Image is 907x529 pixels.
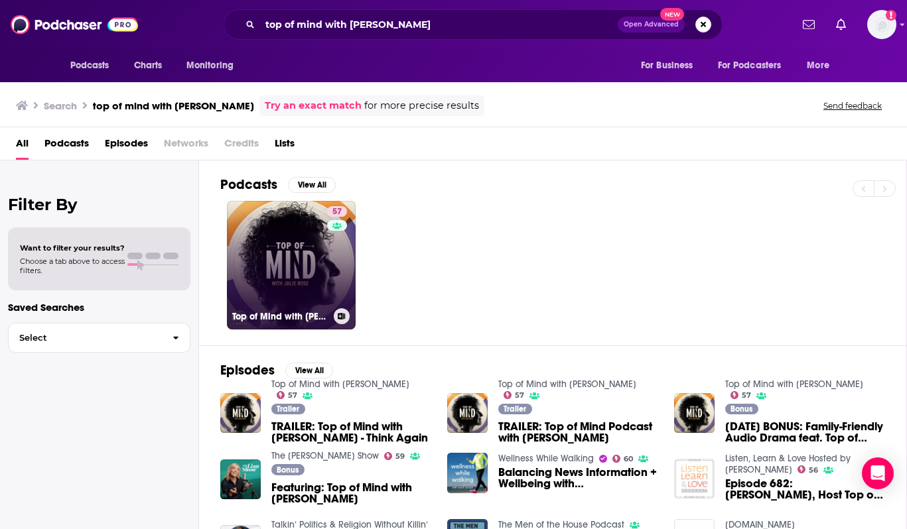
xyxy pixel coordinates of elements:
span: Bonus [731,405,752,413]
span: 60 [624,456,633,462]
span: 59 [395,453,405,459]
img: User Profile [867,10,896,39]
span: Episode 682: [PERSON_NAME], Host Top of Mind Podcast From BYUradio [725,478,885,500]
button: Send feedback [819,100,886,111]
a: TRAILER: Top of Mind Podcast with Julie Rose [498,421,658,443]
a: 57Top of Mind with [PERSON_NAME] [227,201,356,329]
a: 56 [798,465,819,473]
span: for more precise results [364,98,479,113]
span: For Podcasters [718,56,782,75]
img: Featuring: Top of Mind with Julie Rose [220,459,261,500]
button: Show profile menu [867,10,896,39]
h2: Filter By [8,195,190,214]
h3: top of mind with [PERSON_NAME] [93,99,254,112]
a: PodcastsView All [220,176,336,193]
img: Balancing News Information + Wellbeing with Julie Rose, host of Top of Mind With Julie Rose Podcast [447,453,488,493]
button: open menu [798,53,846,78]
span: Credits [224,133,259,160]
a: Episodes [105,133,148,160]
div: Open Intercom Messenger [862,457,894,489]
button: open menu [177,53,251,78]
a: 57 [731,391,752,399]
span: Featuring: Top of Mind with [PERSON_NAME] [271,482,431,504]
button: View All [285,363,333,379]
a: 57 [327,206,347,217]
a: Charts [125,53,171,78]
span: [DATE] BONUS: Family-Friendly Audio Drama feat. Top of Mind's [PERSON_NAME] [725,421,885,443]
h2: Podcasts [220,176,277,193]
a: HALLOWEEN BONUS: Family-Friendly Audio Drama feat. Top of Mind's Julie Rose [725,421,885,443]
img: TRAILER: Top of Mind Podcast with Julie Rose [447,393,488,434]
span: Bonus [277,466,299,474]
span: More [807,56,829,75]
span: Podcasts [70,56,109,75]
a: Try an exact match [265,98,362,113]
button: open menu [709,53,801,78]
button: View All [288,177,336,193]
span: 56 [809,467,818,473]
button: open menu [632,53,710,78]
a: Episode 682: Julie Rose, Host Top of Mind Podcast From BYUradio [725,478,885,500]
span: Want to filter your results? [20,243,125,253]
a: Lists [275,133,295,160]
a: Top of Mind with Julie Rose [725,379,863,390]
span: TRAILER: Top of Mind with [PERSON_NAME] - Think Again [271,421,431,443]
p: Saved Searches [8,301,190,314]
span: Open Advanced [624,21,679,28]
span: Trailer [504,405,526,413]
div: Search podcasts, credits, & more... [224,9,723,40]
a: Show notifications dropdown [798,13,820,36]
a: 59 [384,452,405,460]
h3: Search [44,99,77,112]
span: 57 [515,392,524,398]
a: Podcasts [44,133,89,160]
a: Balancing News Information + Wellbeing with Julie Rose, host of Top of Mind With Julie Rose Podcast [498,467,658,489]
h3: Top of Mind with [PERSON_NAME] [232,311,328,322]
span: 57 [742,392,751,398]
span: 57 [288,392,297,398]
a: Wellness While Walking [498,453,594,464]
span: Trailer [277,405,299,413]
span: Balancing News Information + Wellbeing with [PERSON_NAME], host of Top of Mind With [PERSON_NAME]... [498,467,658,489]
h2: Episodes [220,362,275,379]
a: TRAILER: Top of Mind with Julie Rose - Think Again [220,393,261,434]
button: Open AdvancedNew [618,17,685,32]
a: EpisodesView All [220,362,333,379]
a: 57 [504,391,525,399]
span: Choose a tab above to access filters. [20,257,125,275]
input: Search podcasts, credits, & more... [260,14,618,35]
a: 60 [612,455,634,463]
span: Select [9,333,162,342]
a: The Lisa Show [271,450,379,461]
img: Episode 682: Julie Rose, Host Top of Mind Podcast From BYUradio [674,459,715,499]
svg: Add a profile image [886,10,896,21]
span: Networks [164,133,208,160]
button: open menu [61,53,127,78]
img: HALLOWEEN BONUS: Family-Friendly Audio Drama feat. Top of Mind's Julie Rose [674,393,715,434]
button: Select [8,323,190,353]
a: Top of Mind with Julie Rose [498,379,636,390]
a: All [16,133,29,160]
span: TRAILER: Top of Mind Podcast with [PERSON_NAME] [498,421,658,443]
span: Charts [134,56,163,75]
span: 57 [332,206,342,219]
img: Podchaser - Follow, Share and Rate Podcasts [11,12,138,37]
a: 57 [277,391,298,399]
a: Featuring: Top of Mind with Julie Rose [271,482,431,504]
a: TRAILER: Top of Mind with Julie Rose - Think Again [271,421,431,443]
span: Monitoring [186,56,234,75]
span: Logged in as ASabine [867,10,896,39]
a: Top of Mind with Julie Rose [271,379,409,390]
span: New [660,8,684,21]
a: Show notifications dropdown [831,13,851,36]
